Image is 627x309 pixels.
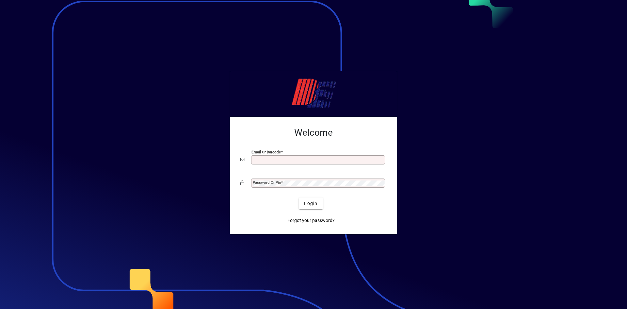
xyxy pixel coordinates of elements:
h2: Welcome [240,127,387,138]
a: Forgot your password? [285,215,337,226]
span: Login [304,200,317,207]
mat-label: Password or Pin [253,180,281,185]
button: Login [299,197,323,209]
span: Forgot your password? [287,217,335,224]
mat-label: Email or Barcode [251,150,281,154]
